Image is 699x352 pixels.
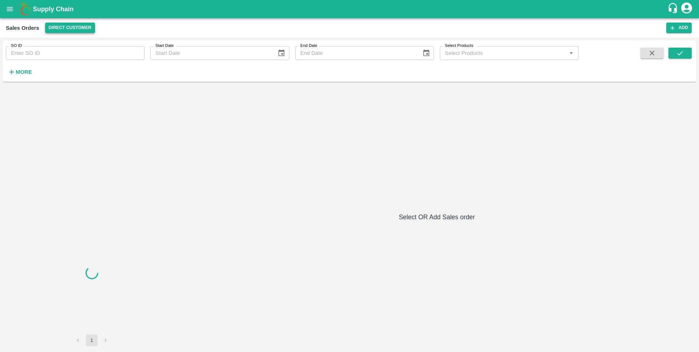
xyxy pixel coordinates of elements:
[6,46,145,60] input: Enter SO ID
[419,46,433,60] button: Choose date
[566,48,576,58] button: Open
[295,46,416,60] input: End Date
[71,335,112,346] nav: pagination navigation
[445,43,473,49] label: Select Products
[6,23,39,33] div: Sales Orders
[33,4,667,14] a: Supply Chain
[1,1,18,17] button: open drawer
[18,2,33,16] img: logo
[300,43,317,49] label: End Date
[275,46,288,60] button: Choose date
[45,23,95,33] button: Select DC
[11,43,22,49] label: SO ID
[33,5,74,13] b: Supply Chain
[155,43,174,49] label: Start Date
[6,66,34,78] button: More
[442,48,564,58] input: Select Products
[150,46,272,60] input: Start Date
[16,69,32,75] strong: More
[666,23,692,33] button: Add
[86,335,98,346] button: page 1
[181,212,693,222] h6: Select OR Add Sales order
[680,1,693,17] div: account of current user
[667,3,680,16] div: customer-support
